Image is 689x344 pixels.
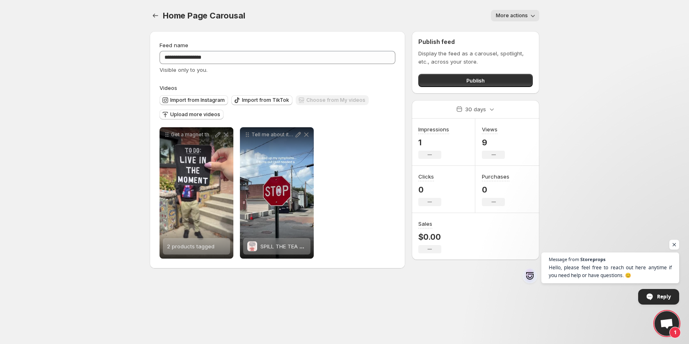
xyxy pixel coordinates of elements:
span: 1 [669,327,681,338]
button: More actions [491,10,539,21]
h3: Sales [418,220,432,228]
span: 2 products tagged [167,243,214,250]
p: 0 [482,185,509,195]
h3: Purchases [482,172,509,181]
h2: Publish feed [418,38,533,46]
span: Storeprops [580,257,605,261]
span: Videos [160,85,177,91]
p: Get a magnet the same vibe as your outfit titokmademebuyit backtoschool outfit ootd grwm magnets ... [171,131,214,138]
a: Open chat [655,311,679,336]
span: SPILL THE TEA MAGNET [260,243,322,250]
span: Feed name [160,42,188,48]
span: Message from [549,257,579,261]
button: Publish [418,74,533,87]
button: Upload more videos [160,110,224,119]
p: Tell me about it magnetsforfridge cutemagnetsforfridge minimagnets fridgemagnets funnymagnets ref... [251,131,294,138]
p: 30 days [465,105,486,113]
span: Visible only to you. [160,67,208,73]
span: More actions [496,12,528,19]
button: Import from TikTok [231,95,292,105]
div: Get a magnet the same vibe as your outfit titokmademebuyit backtoschool outfit ootd grwm magnets ... [160,127,233,259]
h3: Impressions [418,125,449,133]
p: $0.00 [418,232,441,242]
button: Import from Instagram [160,95,228,105]
p: 1 [418,138,449,147]
span: Import from TikTok [242,97,289,103]
span: Hello, please feel free to reach out here anytime if you need help or have questions. 😊 [549,264,672,279]
button: Settings [150,10,161,21]
span: Publish [466,76,485,85]
p: Display the feed as a carousel, spotlight, etc., across your store. [418,49,533,66]
p: 9 [482,138,505,147]
span: Reply [657,289,671,304]
p: 0 [418,185,441,195]
div: Tell me about it magnetsforfridge cutemagnetsforfridge minimagnets fridgemagnets funnymagnets ref... [240,127,314,259]
span: Home Page Carousal [163,11,245,21]
span: Import from Instagram [170,97,225,103]
span: Upload more videos [170,111,220,118]
h3: Views [482,125,497,133]
h3: Clicks [418,172,434,181]
img: SPILL THE TEA MAGNET [248,241,257,251]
